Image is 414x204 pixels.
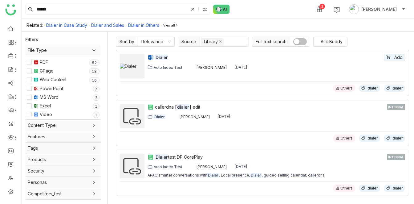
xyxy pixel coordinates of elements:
[95,95,97,101] p: 2
[234,164,247,169] div: [DATE]
[348,4,407,14] button: [PERSON_NAME]
[89,60,99,66] nz-badge-sup: 52
[217,114,230,119] div: [DATE]
[319,4,325,9] div: 3
[89,68,99,74] nz-badge-sup: 18
[34,112,39,117] img: mp4.svg
[93,86,99,92] nz-badge-sup: 7
[367,186,378,191] div: dialer
[204,38,218,45] div: Library
[154,65,182,70] div: Auto Index Test
[40,111,52,118] div: Video
[34,103,39,108] img: xlsx.svg
[92,60,94,66] p: 5
[128,23,159,28] a: Dialer in Others
[25,120,101,131] div: Content Type
[387,104,405,110] div: INTERNAL
[5,4,16,15] img: logo
[340,136,353,141] div: Others
[148,104,154,110] img: paper.svg
[95,112,97,118] p: 1
[250,173,262,177] em: Dialer
[190,65,195,70] img: 619b7b4f13e9234403e7079e
[120,104,144,128] img: callerdna [dialer] edit
[28,133,98,140] span: Features
[340,86,353,91] div: Others
[94,77,97,84] p: 0
[92,69,94,75] p: 1
[34,60,39,65] img: pdf.svg
[334,7,340,13] img: help.svg
[25,45,101,56] div: File Type
[394,54,403,61] span: Add
[94,60,97,66] p: 2
[34,77,39,82] img: article.svg
[196,164,227,169] div: [PERSON_NAME]
[34,69,39,73] img: paper.svg
[93,112,99,118] nz-badge-sup: 1
[177,104,189,110] em: dialer
[384,54,405,61] button: Add
[154,164,182,169] div: Auto Index Test
[155,154,386,160] div: test DP CorePlay
[154,114,165,119] em: Dialer
[155,104,386,110] a: callerdna [dialer] edit
[155,55,168,60] em: Dialer
[26,23,43,28] div: Related:
[234,65,247,70] div: [DATE]
[148,54,154,60] img: docx.svg
[25,143,101,154] div: Tags
[91,23,124,28] a: Dialer and Sales
[196,65,227,70] div: [PERSON_NAME]
[28,47,98,54] span: File Type
[25,188,101,199] div: Competitors_test
[367,136,378,141] div: dialer
[25,177,101,188] div: Personas
[155,154,168,160] em: Dialer
[28,156,98,163] span: Products
[141,37,171,46] nz-select-item: Relevance
[93,94,99,101] nz-badge-sup: 2
[40,94,59,101] div: MS Word
[155,154,386,160] a: Dialertest DP CorePlay
[25,131,101,142] div: Features
[25,154,101,165] div: Products
[213,5,230,14] img: ask-buddy-normal.svg
[120,154,144,178] img: Dialer test DP CorePlay
[313,37,347,47] button: Ask Buddy
[95,103,97,110] p: 1
[340,186,353,191] div: Others
[163,23,178,27] div: View all
[202,7,207,12] img: search-type.svg
[321,38,343,45] span: Ask Buddy
[89,77,99,83] nz-badge-sup: 10
[190,164,195,169] img: 619b7b4f13e9234403e7079e
[93,103,99,109] nz-badge-sup: 1
[349,4,359,14] img: avatar
[28,190,98,197] span: Competitors_test
[392,136,403,141] div: dialer
[28,179,98,186] span: Personas
[94,69,97,75] p: 8
[34,95,39,100] img: docx.svg
[120,64,144,69] img: Dialer
[116,37,138,47] span: Sort by
[155,54,383,61] a: Dialer
[40,76,67,83] div: Web Content
[392,186,403,191] div: dialer
[40,68,54,74] div: GPage
[361,6,397,13] span: [PERSON_NAME]
[179,114,210,119] div: [PERSON_NAME]
[252,37,290,47] span: Full text search
[40,59,48,66] div: PDF
[92,77,94,84] p: 1
[178,37,200,47] span: Source
[387,154,405,160] div: INTERNAL
[173,114,178,119] img: 619b7b4f13e9234403e7079e
[25,165,101,177] div: Security
[95,86,97,92] p: 7
[40,102,51,109] div: Excel
[28,122,98,129] span: Content Type
[207,173,219,177] em: Dialer
[28,168,98,174] span: Security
